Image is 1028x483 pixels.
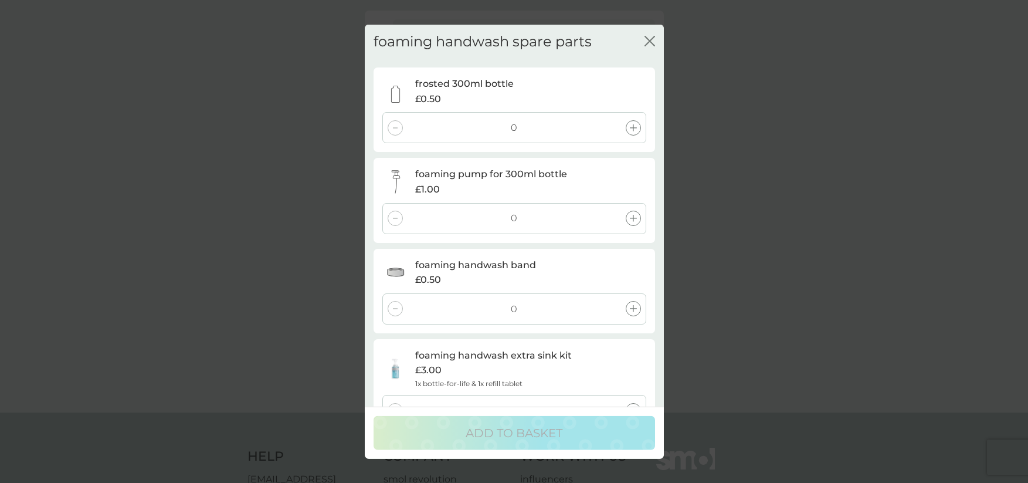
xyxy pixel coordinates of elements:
p: 0 [511,301,517,316]
p: foaming pump for 300ml bottle [415,167,567,182]
img: foaming pump for 300ml bottle [384,170,408,194]
p: frosted 300ml bottle [415,76,514,92]
img: foaming handwash band [384,261,408,284]
button: close [644,35,655,48]
button: ADD TO BASKET [374,416,655,450]
span: £0.50 [415,92,441,107]
img: frosted 300ml bottle [384,80,407,103]
p: ADD TO BASKET [466,424,562,443]
img: foaming handwash extra sink kit [382,357,409,380]
span: £0.50 [415,272,441,288]
p: foaming handwash extra sink kit [415,348,572,363]
span: £3.00 [415,363,442,378]
p: foaming handwash band [415,257,536,272]
h2: foaming handwash spare parts [374,33,592,50]
p: 0 [511,211,517,226]
p: 1x bottle-for-life & 1x refill tablet [415,378,523,389]
span: £1.00 [415,182,440,197]
p: 0 [511,403,517,418]
p: 0 [511,120,517,136]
